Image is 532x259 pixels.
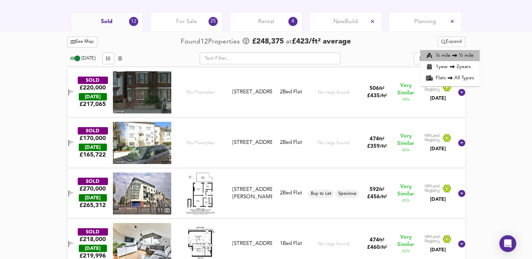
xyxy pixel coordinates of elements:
[379,86,384,91] span: ft²
[335,191,359,197] span: Spacious
[370,187,379,192] span: 592
[286,39,292,45] span: at
[78,178,108,185] div: SOLD
[424,234,452,244] img: Land Registry
[67,168,465,219] div: SOLD£270,000 [DATE]£265,312property thumbnail 11 Floorplan[STREET_ADDRESS][PERSON_NAME]2Bed FlatB...
[318,89,349,96] div: No tags found
[424,83,452,92] img: Land Registry
[457,189,466,198] svg: Show Details
[79,93,107,100] div: [DATE]
[156,207,171,214] div: 11
[367,144,387,149] span: £ 359
[280,88,302,96] div: 2 Bed Flat
[230,186,275,201] div: Flat 4, Thornton Lodge, Parchmore Road, CR7 8LU
[367,245,387,250] span: £ 460
[186,140,215,146] span: No Floorplan
[402,248,409,254] span: 82 %
[397,133,414,147] span: Very Similar
[457,139,466,147] svg: Show Details
[424,196,452,203] div: [DATE]
[79,194,107,201] div: [DATE]
[71,38,94,46] span: See Map
[424,145,452,152] div: [DATE]
[232,240,272,247] div: [STREET_ADDRESS]
[318,140,349,146] div: No tags found
[78,127,108,134] div: SOLD
[397,183,414,198] span: Very Similar
[67,118,465,168] div: SOLD£170,000 [DATE]£165,722No Floorplan[STREET_ADDRESS]2Bed FlatNo tags found474ft²£359/ft²Very S...
[78,228,108,235] div: SOLD
[420,50,480,61] li: ¼ mile ½ mile
[414,18,436,26] span: Planning
[380,94,387,98] span: / ft²
[380,195,387,199] span: / ft²
[379,238,384,243] span: ft²
[79,134,106,142] div: £170,000
[129,17,138,26] div: 12
[252,36,284,47] span: £ 248,375
[499,235,516,252] div: Open Intercom Messenger
[232,186,272,201] div: [STREET_ADDRESS][PERSON_NAME]
[209,17,218,26] div: 25
[370,238,379,243] span: 474
[186,89,215,96] span: No Floorplan
[176,18,197,26] span: For Sale
[181,37,242,47] div: Found 12 Propert ies
[424,133,452,142] img: Land Registry
[318,241,349,247] div: No tags found
[288,17,297,26] div: 4
[420,72,480,84] li: Flats All Types
[438,36,465,47] div: split button
[335,190,359,198] div: Spacious
[308,191,334,197] span: Buy to Let
[380,144,387,149] span: / ft²
[441,38,462,46] span: Expand
[424,184,452,193] img: Land Registry
[424,246,452,253] div: [DATE]
[333,18,358,26] span: New Build
[380,245,387,250] span: / ft²
[113,172,171,214] a: property thumbnail 11
[438,36,465,47] button: Expand
[79,201,106,209] span: £ 265,312
[379,187,384,192] span: ft²
[280,190,302,197] div: 2 Bed Flat
[367,194,387,200] span: £ 456
[67,36,98,47] button: See Map
[370,86,379,91] span: 506
[280,240,302,247] div: 1 Bed Flat
[101,18,113,26] span: Sold
[200,52,340,64] input: Text Filter...
[113,172,171,214] img: property thumbnail
[379,137,384,141] span: ft²
[457,240,466,248] svg: Show Details
[402,198,409,204] span: 85 %
[113,122,171,164] img: streetview
[457,88,466,97] svg: Show Details
[397,234,414,248] span: Very Similar
[79,84,106,92] div: £220,000
[258,18,274,26] span: Rental
[113,71,171,113] img: streetview
[232,139,272,146] div: [STREET_ADDRESS]
[230,240,275,247] div: Flat 23, Palace Court, 2 The Retreat, CR7 8LD
[367,93,387,99] span: £ 435
[397,82,414,97] span: Very Similar
[82,56,95,61] span: [DATE]
[420,61,480,72] li: 1 year 2 years
[79,151,106,159] span: £ 165,722
[280,139,302,146] div: 2 Bed Flat
[79,245,107,252] div: [DATE]
[292,38,351,45] span: £ 423 / ft² average
[186,172,215,214] img: Floorplan
[424,95,452,102] div: [DATE]
[78,77,108,84] div: SOLD
[79,235,106,243] div: £218,000
[67,67,465,118] div: SOLD£220,000 [DATE]£217,065No Floorplan[STREET_ADDRESS]2Bed FlatNo tags found506ft²£435/ft²Very S...
[402,97,409,102] span: 94 %
[370,137,379,142] span: 474
[230,139,275,146] div: Flat 7, 31 Woodville Road, CR7 8LH
[79,144,107,151] div: [DATE]
[232,88,272,96] div: [STREET_ADDRESS]
[308,190,334,198] div: Buy to Let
